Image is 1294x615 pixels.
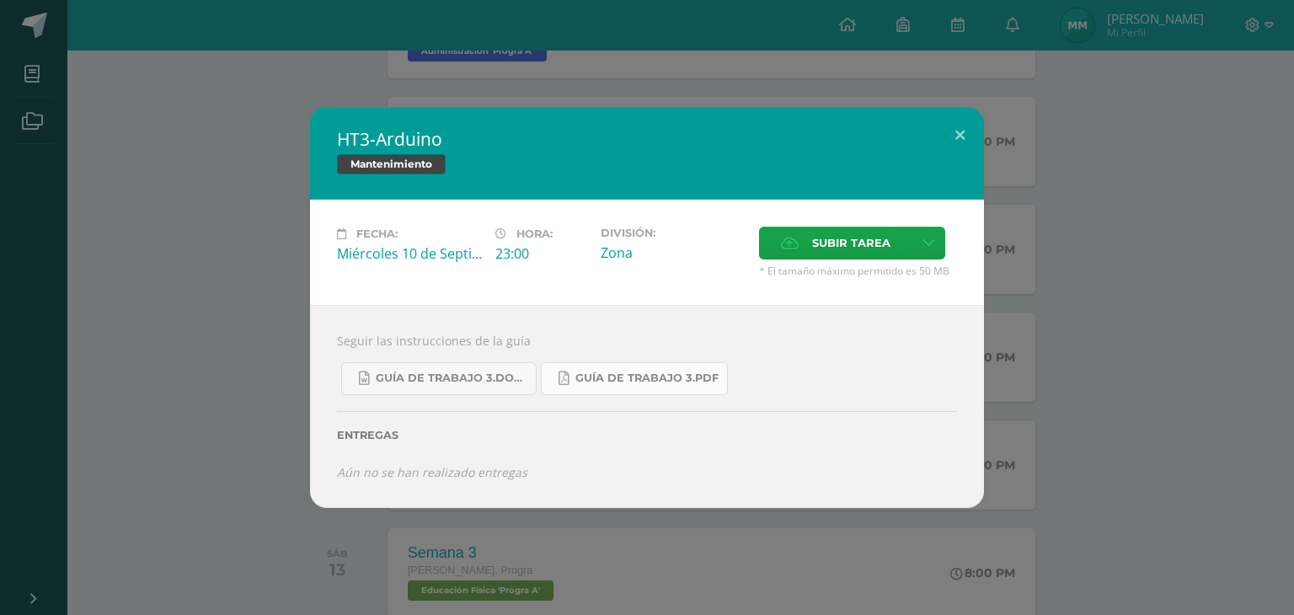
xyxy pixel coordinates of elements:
[356,227,398,240] span: Fecha:
[337,464,527,480] i: Aún no se han realizado entregas
[337,127,957,151] h2: HT3-Arduino
[601,227,746,239] label: División:
[516,227,553,240] span: Hora:
[936,107,984,164] button: Close (Esc)
[310,305,984,508] div: Seguir las instrucciones de la guía
[376,372,527,385] span: Guía de trabajo 3.docx
[601,243,746,262] div: Zona
[337,429,957,441] label: Entregas
[541,362,728,395] a: Guía de trabajo 3.pdf
[812,227,890,259] span: Subir tarea
[575,372,719,385] span: Guía de trabajo 3.pdf
[341,362,537,395] a: Guía de trabajo 3.docx
[337,244,482,263] div: Miércoles 10 de Septiembre
[759,264,957,278] span: * El tamaño máximo permitido es 50 MB
[495,244,587,263] div: 23:00
[337,154,446,174] span: Mantenimiento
